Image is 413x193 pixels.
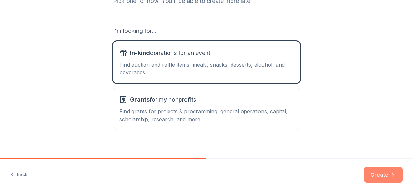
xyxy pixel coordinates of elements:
[113,26,300,36] div: I'm looking for...
[113,41,300,83] button: In-kinddonations for an eventFind auction and raffle items, meals, snacks, desserts, alcohol, and...
[119,61,294,76] div: Find auction and raffle items, meals, snacks, desserts, alcohol, and beverages.
[119,108,294,123] div: Find grants for projects & programming, general operations, capital, scholarship, research, and m...
[130,48,210,58] span: donations for an event
[10,168,28,182] button: Back
[130,49,150,56] span: In-kind
[113,88,300,130] button: Grantsfor my nonprofitsFind grants for projects & programming, general operations, capital, schol...
[130,95,196,105] span: for my nonprofits
[130,96,150,103] span: Grants
[364,167,403,183] button: Create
